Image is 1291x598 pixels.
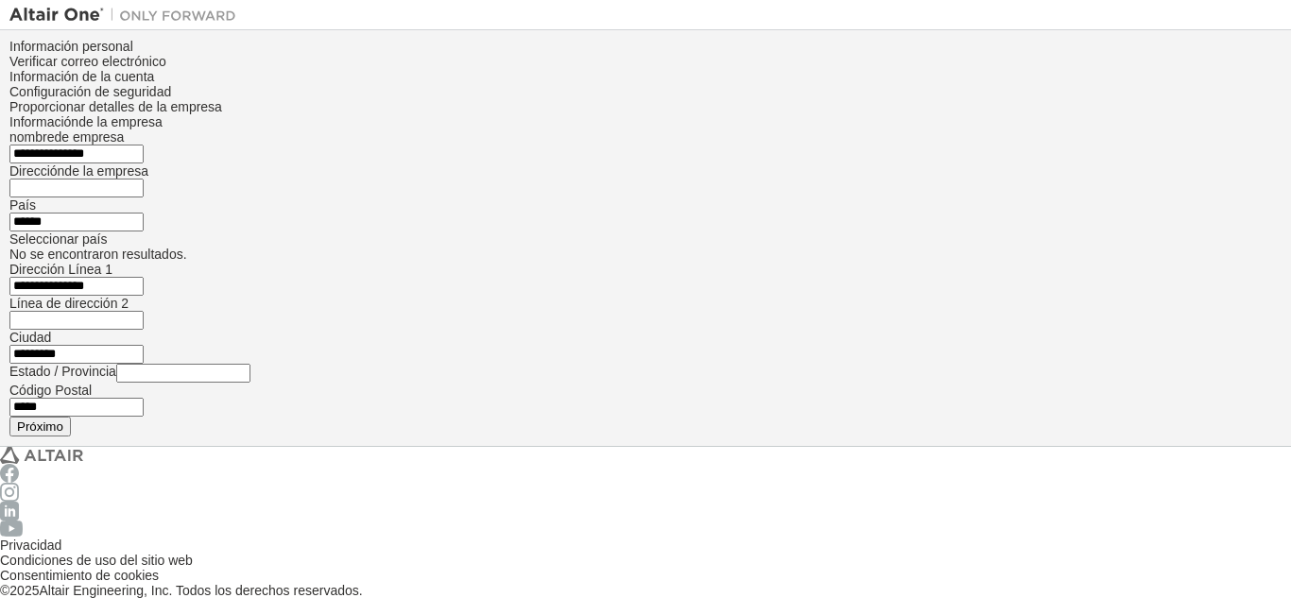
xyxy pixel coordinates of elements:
[9,330,51,345] font: Ciudad
[9,417,71,436] button: Próximo
[9,163,64,179] font: Dirección
[9,231,108,247] font: Seleccionar país
[9,39,133,54] font: Información personal
[9,383,92,398] font: Código Postal
[54,129,124,145] font: de empresa
[39,583,362,598] font: Altair Engineering, Inc. Todos los derechos reservados.
[9,262,112,277] font: Dirección Línea 1
[9,84,171,99] font: Configuración de seguridad
[9,364,116,379] font: Estado / Provincia
[64,163,148,179] font: de la empresa
[9,296,129,311] font: Línea de dirección 2
[9,129,54,145] font: nombre
[9,583,39,598] font: 2025
[9,69,154,84] font: Información de la cuenta
[78,114,163,129] font: de la empresa
[17,419,63,434] font: Próximo
[9,247,187,262] font: No se encontraron resultados.
[9,54,166,69] font: Verificar correo electrónico
[9,6,246,25] img: Altair Uno
[9,99,222,114] font: Proporcionar detalles de la empresa
[9,197,36,213] font: País
[9,114,78,129] font: Información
